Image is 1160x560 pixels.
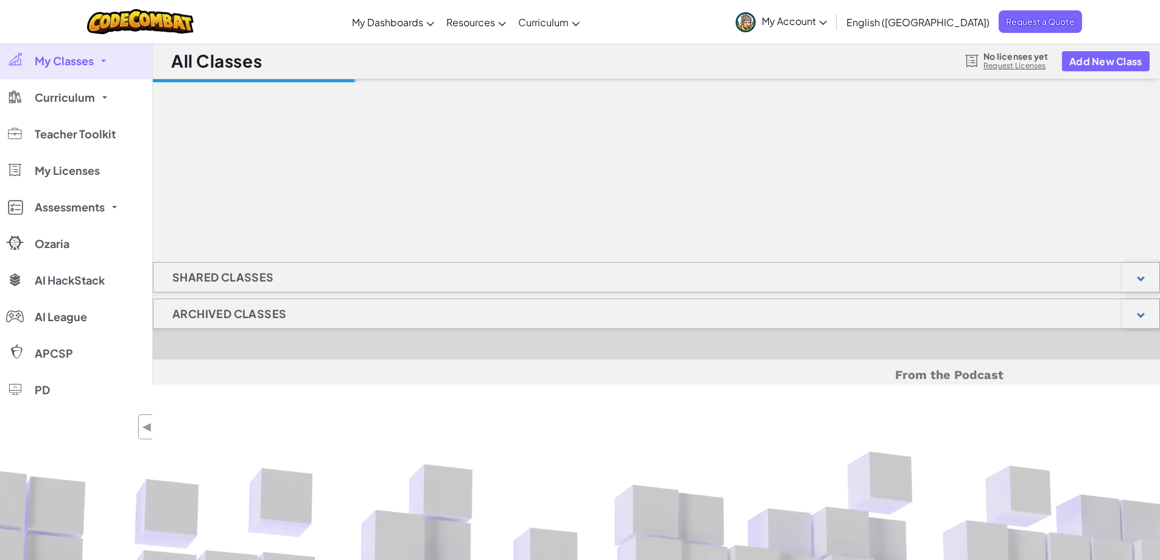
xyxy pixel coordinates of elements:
[729,2,833,41] a: My Account
[446,16,495,29] span: Resources
[346,5,440,38] a: My Dashboards
[35,238,69,249] span: Ozaria
[35,55,94,66] span: My Classes
[840,5,996,38] a: English ([GEOGRAPHIC_DATA])
[518,16,569,29] span: Curriculum
[35,92,95,103] span: Curriculum
[153,299,305,329] h1: Archived Classes
[999,10,1082,33] a: Request a Quote
[171,49,262,73] h1: All Classes
[440,5,512,38] a: Resources
[736,12,756,32] img: avatar
[983,61,1048,71] a: Request Licenses
[983,51,1048,61] span: No licenses yet
[35,129,116,140] span: Teacher Toolkit
[35,311,87,322] span: AI League
[153,262,293,292] h1: Shared Classes
[352,16,423,29] span: My Dashboards
[1062,51,1150,71] button: Add New Class
[35,202,105,213] span: Assessments
[142,418,152,436] span: ◀
[35,165,100,176] span: My Licenses
[512,5,586,38] a: Curriculum
[762,15,827,27] span: My Account
[309,366,1004,385] h5: From the Podcast
[846,16,990,29] span: English ([GEOGRAPHIC_DATA])
[35,275,105,286] span: AI HackStack
[87,9,194,34] img: CodeCombat logo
